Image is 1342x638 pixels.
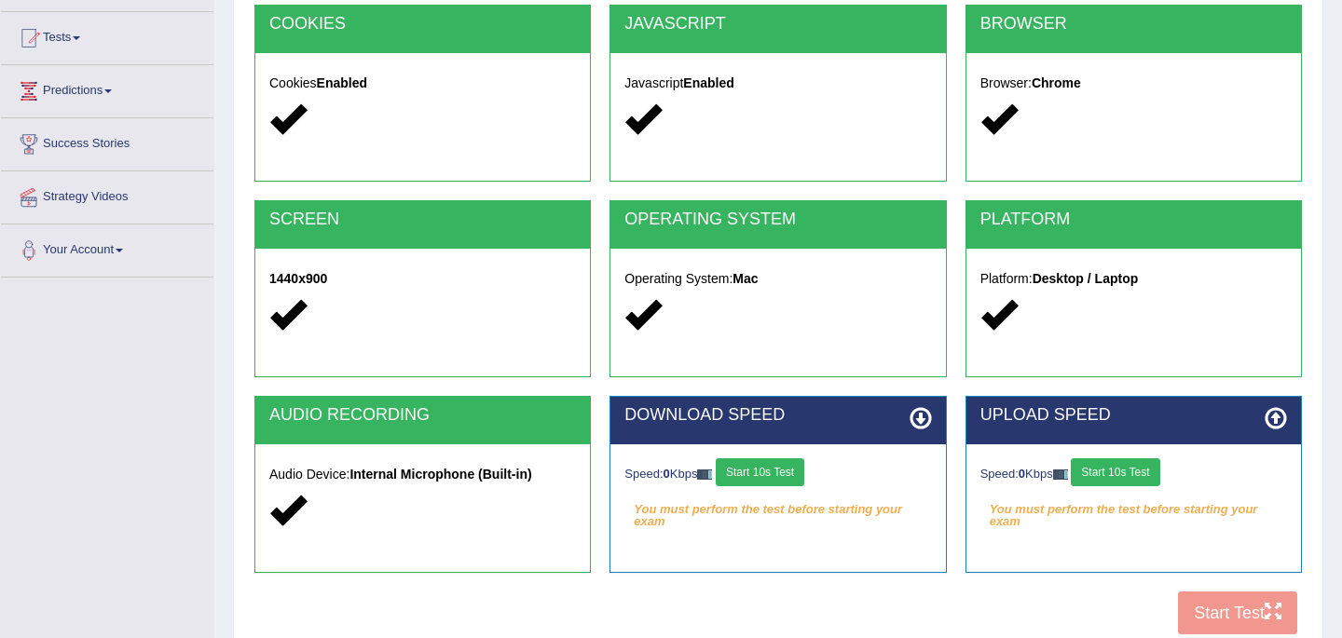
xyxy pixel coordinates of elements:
[1,65,213,112] a: Predictions
[1033,271,1139,286] strong: Desktop / Laptop
[624,458,931,491] div: Speed: Kbps
[624,76,931,90] h5: Javascript
[980,458,1287,491] div: Speed: Kbps
[349,467,531,482] strong: Internal Microphone (Built-in)
[1019,467,1025,481] strong: 0
[624,15,931,34] h2: JAVASCRIPT
[624,406,931,425] h2: DOWNLOAD SPEED
[1,12,213,59] a: Tests
[716,458,804,486] button: Start 10s Test
[624,495,931,523] em: You must perform the test before starting your exam
[980,15,1287,34] h2: BROWSER
[980,495,1287,523] em: You must perform the test before starting your exam
[269,76,576,90] h5: Cookies
[1071,458,1159,486] button: Start 10s Test
[269,271,327,286] strong: 1440x900
[980,76,1287,90] h5: Browser:
[269,15,576,34] h2: COOKIES
[980,210,1287,229] h2: PLATFORM
[697,469,712,480] img: ajax-loader-fb-connection.gif
[624,210,931,229] h2: OPERATING SYSTEM
[733,271,758,286] strong: Mac
[1,224,213,271] a: Your Account
[1,171,213,218] a: Strategy Videos
[624,272,931,286] h5: Operating System:
[980,406,1287,425] h2: UPLOAD SPEED
[269,468,576,482] h5: Audio Device:
[269,406,576,425] h2: AUDIO RECORDING
[1032,75,1081,90] strong: Chrome
[980,272,1287,286] h5: Platform:
[317,75,367,90] strong: Enabled
[1053,469,1068,480] img: ajax-loader-fb-connection.gif
[664,467,670,481] strong: 0
[683,75,733,90] strong: Enabled
[269,210,576,229] h2: SCREEN
[1,118,213,165] a: Success Stories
